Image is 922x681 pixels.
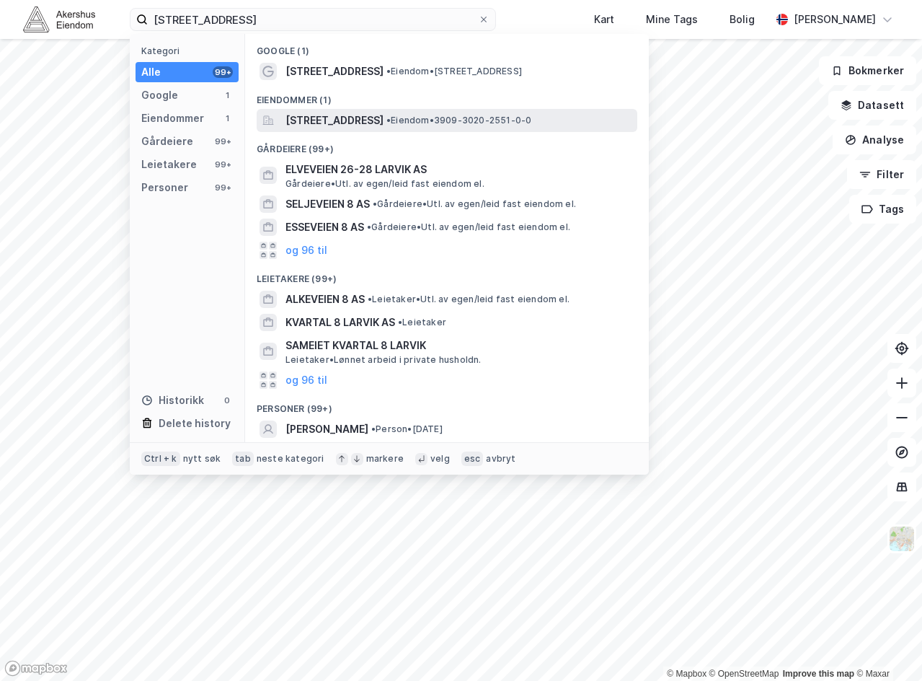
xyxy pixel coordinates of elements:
[430,453,450,465] div: velg
[828,91,916,120] button: Datasett
[141,452,180,466] div: Ctrl + k
[285,195,370,213] span: SELJEVEIEN 8 AS
[285,314,395,331] span: KVARTAL 8 LARVIK AS
[285,421,368,438] span: [PERSON_NAME]
[221,113,233,124] div: 1
[285,372,327,389] button: og 96 til
[368,294,372,304] span: •
[285,161,631,178] span: ELVEVEIEN 26-28 LARVIK AS
[23,6,95,32] img: akershus-eiendom-logo.9091f326c980b4bce74ccdd9f866810c.svg
[141,392,204,409] div: Historikk
[141,110,204,127] div: Eiendommer
[141,87,178,104] div: Google
[213,182,233,193] div: 99+
[373,198,377,209] span: •
[141,45,239,56] div: Kategori
[371,423,376,434] span: •
[221,395,233,406] div: 0
[183,453,221,465] div: nytt søk
[594,11,614,28] div: Kart
[783,669,854,679] a: Improve this map
[461,452,484,466] div: esc
[245,392,649,418] div: Personer (99+)
[371,423,443,435] span: Person • [DATE]
[398,317,446,328] span: Leietaker
[850,612,922,681] div: Kontrollprogram for chat
[245,132,649,158] div: Gårdeiere (99+)
[386,66,391,76] span: •
[245,262,649,288] div: Leietakere (99+)
[730,11,755,28] div: Bolig
[849,195,916,224] button: Tags
[709,669,779,679] a: OpenStreetMap
[213,66,233,78] div: 99+
[257,453,324,465] div: neste kategori
[667,669,706,679] a: Mapbox
[245,34,649,60] div: Google (1)
[285,178,484,190] span: Gårdeiere • Utl. av egen/leid fast eiendom el.
[285,63,384,80] span: [STREET_ADDRESS]
[159,415,231,432] div: Delete history
[646,11,698,28] div: Mine Tags
[367,221,371,232] span: •
[285,291,365,308] span: ALKEVEIEN 8 AS
[888,525,916,553] img: Z
[285,354,482,366] span: Leietaker • Lønnet arbeid i private husholdn.
[141,179,188,196] div: Personer
[794,11,876,28] div: [PERSON_NAME]
[368,294,569,305] span: Leietaker • Utl. av egen/leid fast eiendom el.
[285,242,327,259] button: og 96 til
[847,160,916,189] button: Filter
[232,452,254,466] div: tab
[367,221,570,233] span: Gårdeiere • Utl. av egen/leid fast eiendom el.
[819,56,916,85] button: Bokmerker
[285,112,384,129] span: [STREET_ADDRESS]
[398,317,402,328] span: •
[833,126,916,154] button: Analyse
[213,159,233,170] div: 99+
[285,337,631,354] span: SAMEIET KVARTAL 8 LARVIK
[213,136,233,147] div: 99+
[285,219,364,236] span: ESSEVEIEN 8 AS
[148,9,478,30] input: Søk på adresse, matrikkel, gårdeiere, leietakere eller personer
[386,115,531,126] span: Eiendom • 3909-3020-2551-0-0
[221,89,233,101] div: 1
[4,660,68,677] a: Mapbox homepage
[486,453,515,465] div: avbryt
[141,156,197,173] div: Leietakere
[386,66,522,77] span: Eiendom • [STREET_ADDRESS]
[386,115,391,126] span: •
[366,453,404,465] div: markere
[850,612,922,681] iframe: Chat Widget
[245,83,649,109] div: Eiendommer (1)
[141,63,161,81] div: Alle
[141,133,193,150] div: Gårdeiere
[373,198,576,210] span: Gårdeiere • Utl. av egen/leid fast eiendom el.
